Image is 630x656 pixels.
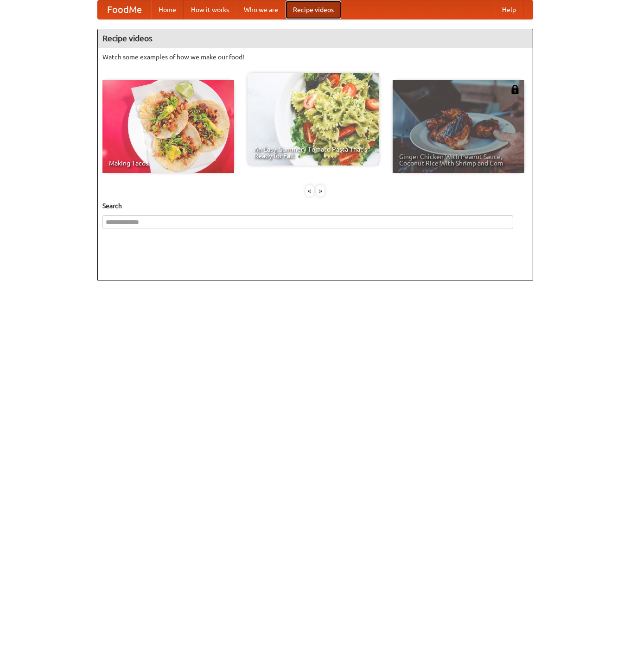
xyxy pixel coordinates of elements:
a: Help [495,0,523,19]
div: » [316,185,325,197]
h5: Search [102,201,528,210]
h4: Recipe videos [98,29,533,48]
a: Making Tacos [102,80,234,173]
a: Home [151,0,184,19]
a: An Easy, Summery Tomato Pasta That's Ready for Fall [248,73,379,166]
img: 483408.png [510,85,520,94]
a: Who we are [236,0,286,19]
a: How it works [184,0,236,19]
div: « [305,185,314,197]
a: FoodMe [98,0,151,19]
a: Recipe videos [286,0,341,19]
span: Making Tacos [109,160,228,166]
span: An Easy, Summery Tomato Pasta That's Ready for Fall [254,146,373,159]
p: Watch some examples of how we make our food! [102,52,528,62]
